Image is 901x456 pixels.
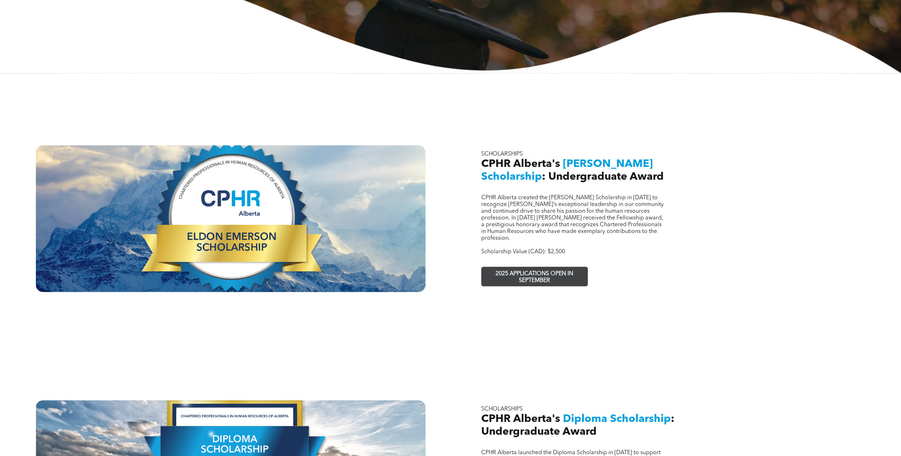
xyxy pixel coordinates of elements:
span: : Undergraduate Award [481,414,674,437]
span: [PERSON_NAME] Scholarship [481,159,653,182]
span: : Undergraduate Award [542,172,664,182]
span: CPHR Alberta's [481,414,560,424]
span: SCHOLARSHIPS [481,406,523,412]
span: Scholarship Value (CAD): $2,500 [481,249,565,255]
span: Diploma Scholarship [563,414,671,424]
span: SCHOLARSHIPS [481,151,523,157]
span: 2025 APPLICATIONS OPEN IN SEPTEMBER [482,267,586,288]
span: CPHR Alberta created the [PERSON_NAME] Scholarship in [DATE] to recognize [PERSON_NAME]’s excepti... [481,195,664,241]
span: CPHR Alberta's [481,159,560,169]
a: 2025 APPLICATIONS OPEN IN SEPTEMBER [481,267,588,286]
